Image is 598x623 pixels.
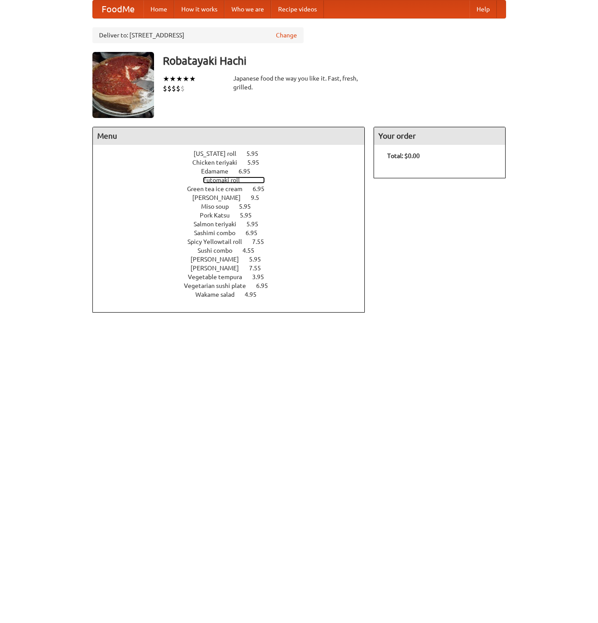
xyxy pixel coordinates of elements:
span: 6.95 [246,229,266,236]
span: Pork Katsu [200,212,238,219]
a: Salmon teriyaki 5.95 [194,221,275,228]
a: Help [470,0,497,18]
span: 5.95 [240,212,260,219]
a: Home [143,0,174,18]
div: Japanese food the way you like it. Fast, fresh, grilled. [233,74,365,92]
a: Chicken teriyaki 5.95 [192,159,275,166]
a: Green tea ice cream 6.95 [187,185,281,192]
a: Miso soup 5.95 [201,203,267,210]
h4: Menu [93,127,365,145]
span: 5.95 [246,221,267,228]
span: Sushi combo [198,247,241,254]
span: Miso soup [201,203,238,210]
span: 3.95 [252,273,273,280]
a: [PERSON_NAME] 7.55 [191,265,277,272]
span: [US_STATE] roll [194,150,245,157]
li: $ [172,84,176,93]
span: Chicken teriyaki [192,159,246,166]
span: 5.95 [239,203,260,210]
span: Vegetable tempura [188,273,251,280]
span: Spicy Yellowtail roll [187,238,251,245]
a: Edamame 6.95 [201,168,267,175]
li: ★ [163,74,169,84]
a: Wakame salad 4.95 [195,291,273,298]
li: ★ [176,74,183,84]
span: Salmon teriyaki [194,221,245,228]
span: Futomaki roll [203,177,249,184]
a: Vegetable tempura 3.95 [188,273,280,280]
span: 5.95 [246,150,267,157]
span: Edamame [201,168,237,175]
h3: Robatayaki Hachi [163,52,506,70]
span: 4.55 [242,247,263,254]
li: $ [167,84,172,93]
span: 9.5 [251,194,268,201]
span: [PERSON_NAME] [192,194,249,201]
img: angular.jpg [92,52,154,118]
b: Total: $0.00 [387,152,420,159]
span: [PERSON_NAME] [191,265,248,272]
li: ★ [169,74,176,84]
a: Vegetarian sushi plate 6.95 [184,282,284,289]
span: 6.95 [238,168,259,175]
span: 6.95 [256,282,277,289]
li: ★ [183,74,189,84]
a: Sushi combo 4.55 [198,247,271,254]
span: Wakame salad [195,291,243,298]
span: Sashimi combo [194,229,244,236]
li: ★ [189,74,196,84]
span: [PERSON_NAME] [191,256,248,263]
span: 6.95 [253,185,273,192]
a: Change [276,31,297,40]
a: FoodMe [93,0,143,18]
span: 5.95 [247,159,268,166]
a: [PERSON_NAME] 9.5 [192,194,275,201]
a: How it works [174,0,224,18]
a: [PERSON_NAME] 5.95 [191,256,277,263]
li: $ [180,84,185,93]
span: 7.55 [249,265,270,272]
span: Vegetarian sushi plate [184,282,255,289]
a: Sashimi combo 6.95 [194,229,274,236]
a: Futomaki roll [203,177,265,184]
span: Green tea ice cream [187,185,251,192]
div: Deliver to: [STREET_ADDRESS] [92,27,304,43]
a: Spicy Yellowtail roll 7.55 [187,238,280,245]
li: $ [176,84,180,93]
h4: Your order [374,127,505,145]
li: $ [163,84,167,93]
a: Who we are [224,0,271,18]
span: 5.95 [249,256,270,263]
a: Pork Katsu 5.95 [200,212,268,219]
span: 4.95 [245,291,265,298]
a: [US_STATE] roll 5.95 [194,150,275,157]
a: Recipe videos [271,0,324,18]
span: 7.55 [252,238,273,245]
